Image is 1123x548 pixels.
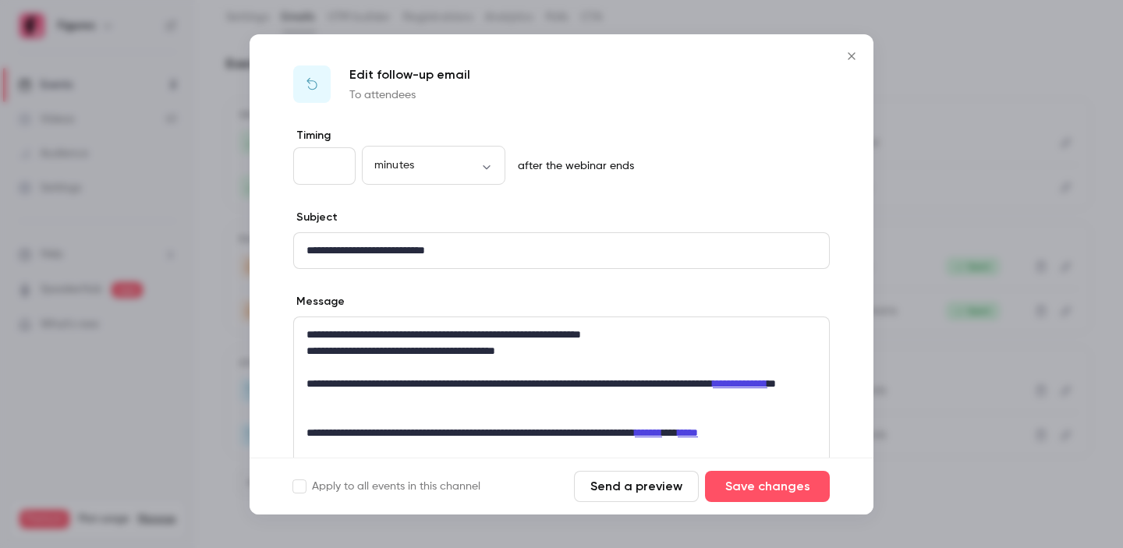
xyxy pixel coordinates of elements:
[836,41,867,72] button: Close
[294,233,829,268] div: editor
[293,210,338,225] label: Subject
[362,157,505,173] div: minutes
[512,158,634,174] p: after the webinar ends
[293,479,480,494] label: Apply to all events in this channel
[574,471,699,502] button: Send a preview
[349,87,470,103] p: To attendees
[293,294,345,309] label: Message
[294,317,829,500] div: editor
[293,128,830,143] label: Timing
[349,65,470,84] p: Edit follow-up email
[705,471,830,502] button: Save changes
